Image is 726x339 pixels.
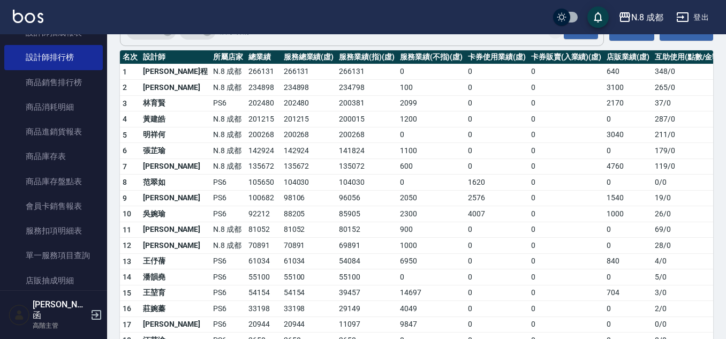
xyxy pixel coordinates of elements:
[123,304,132,313] span: 16
[465,222,528,238] td: 0
[140,206,210,222] td: 吳婉瑜
[281,50,337,64] th: 服務總業績(虛)
[604,175,652,191] td: 0
[123,257,132,266] span: 13
[397,127,465,143] td: 0
[140,285,210,301] td: 王堃育
[210,95,246,111] td: PS6
[246,80,281,96] td: 234898
[465,238,528,254] td: 0
[604,238,652,254] td: 0
[465,253,528,269] td: 0
[336,175,397,191] td: 104030
[336,50,397,64] th: 服務業績(指)(虛)
[246,206,281,222] td: 92212
[246,301,281,317] td: 33198
[336,127,397,143] td: 200268
[123,99,127,108] span: 3
[397,317,465,333] td: 9847
[604,143,652,159] td: 0
[140,143,210,159] td: 張芷瑜
[604,50,652,64] th: 店販業績(虛)
[397,143,465,159] td: 1100
[465,64,528,80] td: 0
[123,83,127,92] span: 2
[528,143,604,159] td: 0
[123,146,127,155] span: 6
[140,95,210,111] td: 林育賢
[652,127,725,143] td: 211 / 0
[528,301,604,317] td: 0
[652,222,725,238] td: 69 / 0
[528,50,604,64] th: 卡券販賣(入業績)(虛)
[210,127,246,143] td: N.8 成都
[604,206,652,222] td: 1000
[336,190,397,206] td: 96056
[465,269,528,285] td: 0
[397,159,465,175] td: 600
[210,80,246,96] td: N.8 成都
[465,159,528,175] td: 0
[4,169,103,194] a: 商品庫存盤點表
[604,317,652,333] td: 0
[246,269,281,285] td: 55100
[336,238,397,254] td: 69891
[210,159,246,175] td: N.8 成都
[672,7,713,27] button: 登出
[4,119,103,144] a: 商品進銷貨報表
[465,190,528,206] td: 2576
[397,238,465,254] td: 1000
[652,317,725,333] td: 0 / 0
[281,95,337,111] td: 202480
[246,253,281,269] td: 61034
[528,317,604,333] td: 0
[210,317,246,333] td: PS6
[140,238,210,254] td: [PERSON_NAME]
[281,317,337,333] td: 20944
[336,285,397,301] td: 39457
[465,143,528,159] td: 0
[246,159,281,175] td: 135672
[281,301,337,317] td: 33198
[281,206,337,222] td: 88205
[210,253,246,269] td: PS6
[281,175,337,191] td: 104030
[336,222,397,238] td: 80152
[528,95,604,111] td: 0
[246,238,281,254] td: 70891
[281,269,337,285] td: 55100
[140,301,210,317] td: 莊婉蓁
[336,301,397,317] td: 29149
[528,253,604,269] td: 0
[4,219,103,243] a: 服務扣項明細表
[604,159,652,175] td: 4760
[246,143,281,159] td: 142924
[210,50,246,64] th: 所屬店家
[528,238,604,254] td: 0
[397,80,465,96] td: 100
[652,206,725,222] td: 26 / 0
[528,206,604,222] td: 0
[528,175,604,191] td: 0
[604,190,652,206] td: 1540
[4,95,103,119] a: 商品消耗明細
[587,6,609,28] button: save
[281,190,337,206] td: 98106
[528,190,604,206] td: 0
[140,175,210,191] td: 范翠如
[604,127,652,143] td: 3040
[9,304,30,326] img: Person
[210,175,246,191] td: PS6
[652,238,725,254] td: 28 / 0
[336,269,397,285] td: 55100
[397,222,465,238] td: 900
[528,285,604,301] td: 0
[123,209,132,218] span: 10
[528,222,604,238] td: 0
[140,64,210,80] td: [PERSON_NAME]程
[281,222,337,238] td: 81052
[281,238,337,254] td: 70891
[336,80,397,96] td: 234798
[140,269,210,285] td: 潘韻堯
[123,162,127,171] span: 7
